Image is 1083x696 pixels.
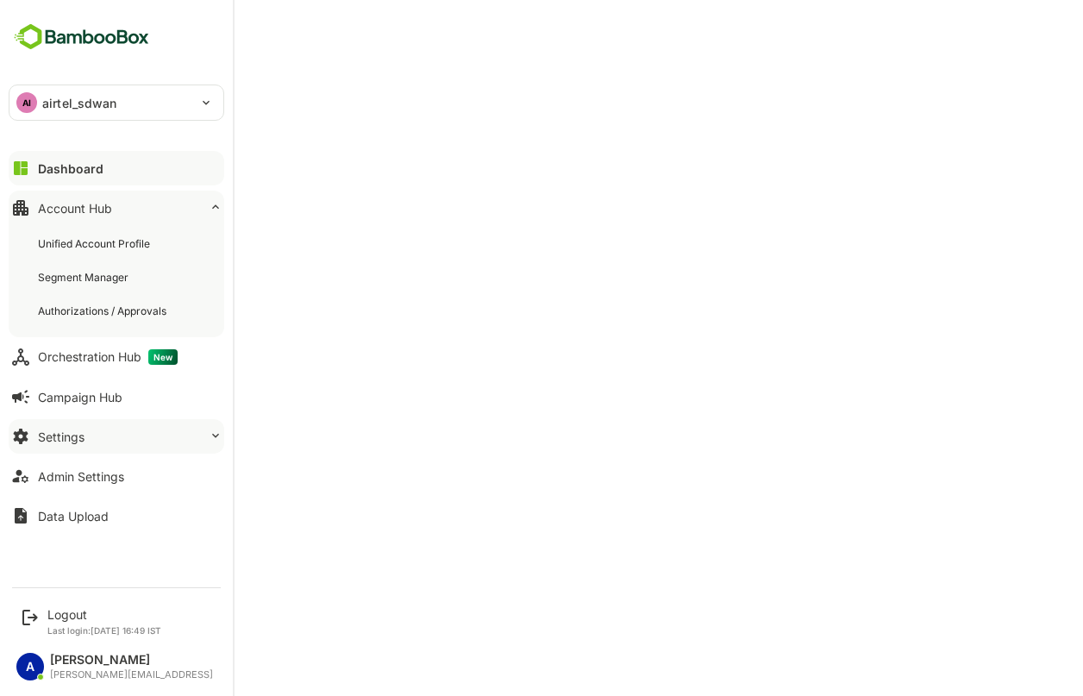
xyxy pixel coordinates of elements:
div: Account Hub [38,201,112,216]
div: AIairtel_sdwan [9,85,223,120]
div: Orchestration Hub [38,349,178,365]
div: A [16,653,44,680]
div: Admin Settings [38,469,124,484]
div: Logout [47,607,161,622]
button: Orchestration HubNew [9,340,224,374]
div: AI [16,92,37,113]
span: New [148,349,178,365]
div: [PERSON_NAME][EMAIL_ADDRESS] [50,669,213,680]
button: Settings [9,419,224,454]
div: Segment Manager [38,270,132,285]
div: Settings [38,430,85,444]
div: Data Upload [38,509,109,524]
button: Account Hub [9,191,224,225]
button: Dashboard [9,151,224,185]
div: Unified Account Profile [38,236,153,251]
img: BambooboxFullLogoMark.5f36c76dfaba33ec1ec1367b70bb1252.svg [9,21,154,53]
button: Data Upload [9,498,224,533]
div: [PERSON_NAME] [50,653,213,668]
p: Last login: [DATE] 16:49 IST [47,625,161,636]
div: Authorizations / Approvals [38,304,170,318]
div: Dashboard [38,161,103,176]
button: Campaign Hub [9,379,224,414]
p: airtel_sdwan [42,94,117,112]
button: Admin Settings [9,459,224,493]
div: Campaign Hub [38,390,122,404]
